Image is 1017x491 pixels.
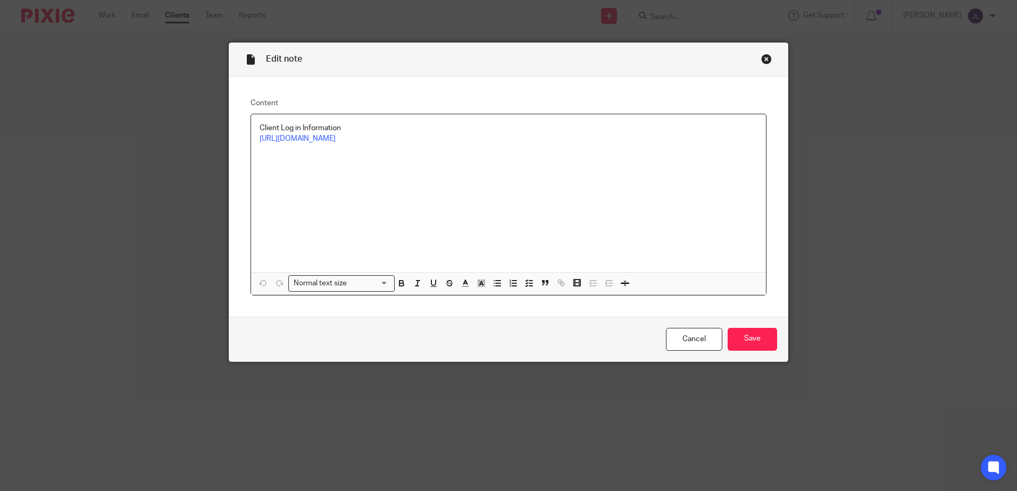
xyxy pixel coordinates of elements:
[350,278,388,289] input: Search for option
[251,98,766,108] label: Content
[288,275,395,292] div: Search for option
[260,135,336,142] a: [URL][DOMAIN_NAME]
[260,123,757,133] p: Client Log in Information
[666,328,722,351] a: Cancel
[728,328,777,351] input: Save
[291,278,349,289] span: Normal text size
[761,54,772,64] div: Close this dialog window
[266,55,302,63] span: Edit note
